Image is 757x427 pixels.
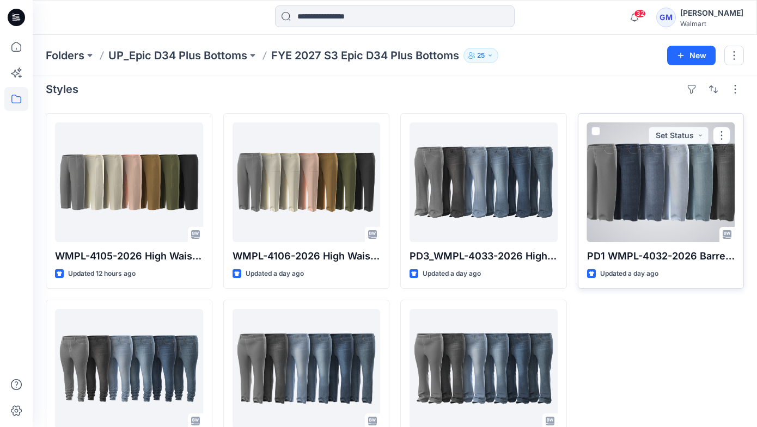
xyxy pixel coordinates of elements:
a: UP_Epic D34 Plus Bottoms [108,48,247,63]
h4: Styles [46,83,78,96]
p: Updated a day ago [423,268,481,280]
p: FYE 2027 S3 Epic D34 Plus Bottoms [271,48,459,63]
div: [PERSON_NAME] [680,7,743,20]
p: Updated a day ago [246,268,304,280]
p: Updated a day ago [600,268,658,280]
p: PD1 WMPL-4032-2026 Barrel Leg [587,249,735,264]
span: 32 [634,9,646,18]
p: Updated 12 hours ago [68,268,136,280]
a: WMPL-4105-2026 High Waisted Barrel Leg [55,122,203,242]
button: New [667,46,716,65]
p: PD3_WMPL-4033-2026 High Rise Flare [410,249,558,264]
a: PD1 WMPL-4032-2026 Barrel Leg [587,122,735,242]
p: WMPL-4106-2026 High Waisted Tapered Crop 26 Inch [233,249,381,264]
a: Folders [46,48,84,63]
a: PD3_WMPL-4033-2026 High Rise Flare [410,122,558,242]
button: 25 [463,48,498,63]
p: WMPL-4105-2026 High Waisted Barrel Leg [55,249,203,264]
p: 25 [477,49,485,61]
a: WMPL-4106-2026 High Waisted Tapered Crop 26 Inch [233,122,381,242]
div: Walmart [680,20,743,28]
div: GM [656,8,676,27]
